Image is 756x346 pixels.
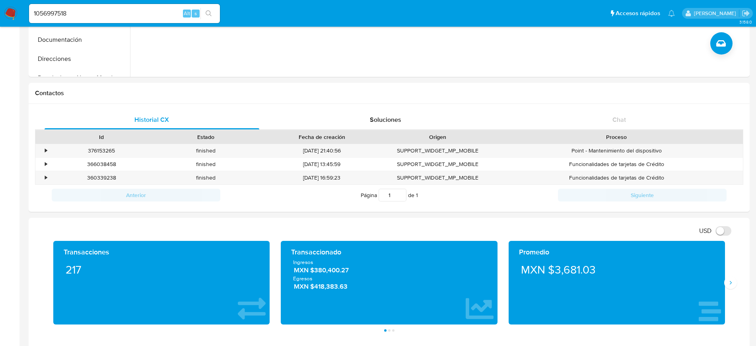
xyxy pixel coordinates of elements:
[52,189,220,201] button: Anterior
[45,160,47,168] div: •
[134,115,169,124] span: Historial CX
[159,133,252,141] div: Estado
[194,10,197,17] span: s
[200,8,217,19] button: search-icon
[45,147,47,154] div: •
[258,144,386,157] div: [DATE] 21:40:56
[742,9,750,18] a: Salir
[31,30,130,49] button: Documentación
[154,158,258,171] div: finished
[386,171,490,184] div: SUPPORT_WIDGET_MP_MOBILE
[370,115,401,124] span: Soluciones
[739,19,752,25] span: 3.158.0
[49,158,154,171] div: 366038458
[184,10,190,17] span: Alt
[694,10,739,17] p: alan.cervantesmartinez@mercadolibre.com.mx
[496,133,737,141] div: Proceso
[45,174,47,182] div: •
[612,115,626,124] span: Chat
[31,68,130,88] button: Restricciones Nuevo Mundo
[154,144,258,157] div: finished
[49,171,154,184] div: 360339238
[558,189,727,201] button: Siguiente
[35,89,743,97] h1: Contactos
[49,144,154,157] div: 376153265
[416,191,418,199] span: 1
[668,10,675,17] a: Notificaciones
[361,189,418,201] span: Página de
[391,133,484,141] div: Origen
[258,171,386,184] div: [DATE] 16:59:23
[55,133,148,141] div: Id
[490,158,743,171] div: Funcionalidades de tarjetas de Crédito
[386,144,490,157] div: SUPPORT_WIDGET_MP_MOBILE
[29,8,220,19] input: Buscar usuario o caso...
[154,171,258,184] div: finished
[264,133,380,141] div: Fecha de creación
[616,9,660,18] span: Accesos rápidos
[31,49,130,68] button: Direcciones
[490,171,743,184] div: Funcionalidades de tarjetas de Crédito
[490,144,743,157] div: Point - Mantenimiento del dispositivo
[258,158,386,171] div: [DATE] 13:45:59
[386,158,490,171] div: SUPPORT_WIDGET_MP_MOBILE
